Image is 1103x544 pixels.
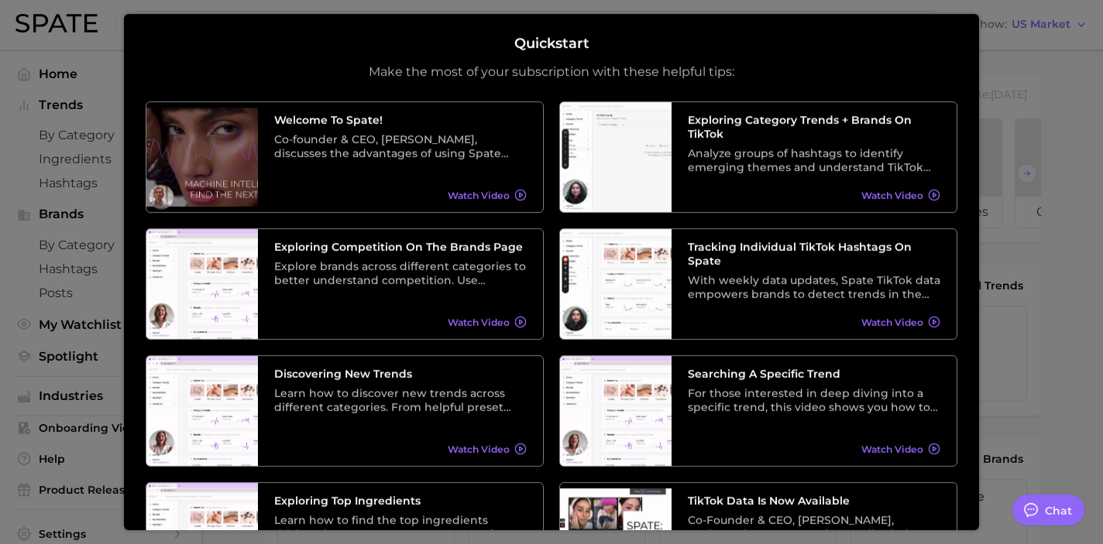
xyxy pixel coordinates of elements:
[861,190,923,201] span: Watch Video
[274,240,527,254] h3: Exploring Competition on the Brands Page
[274,259,527,287] div: Explore brands across different categories to better understand competition. Use different preset...
[559,228,957,340] a: Tracking Individual TikTok Hashtags on SpateWith weekly data updates, Spate TikTok data empowers ...
[369,64,734,80] p: Make the most of your subscription with these helpful tips:
[146,101,544,213] a: Welcome to Spate!Co-founder & CEO, [PERSON_NAME], discusses the advantages of using Spate data as...
[688,240,940,268] h3: Tracking Individual TikTok Hashtags on Spate
[688,113,940,141] h3: Exploring Category Trends + Brands on TikTok
[861,316,923,328] span: Watch Video
[688,386,940,414] div: For those interested in deep diving into a specific trend, this video shows you how to search tre...
[861,443,923,455] span: Watch Video
[559,355,957,467] a: Searching A Specific TrendFor those interested in deep diving into a specific trend, this video s...
[688,146,940,174] div: Analyze groups of hashtags to identify emerging themes and understand TikTok trends at a higher l...
[448,443,510,455] span: Watch Video
[274,132,527,160] div: Co-founder & CEO, [PERSON_NAME], discusses the advantages of using Spate data as well as its vari...
[146,355,544,467] a: Discovering New TrendsLearn how to discover new trends across different categories. From helpful ...
[688,494,940,508] h3: TikTok data is now available
[688,273,940,301] div: With weekly data updates, Spate TikTok data empowers brands to detect trends in the earliest stag...
[274,494,527,508] h3: Exploring Top Ingredients
[146,228,544,340] a: Exploring Competition on the Brands PageExplore brands across different categories to better unde...
[559,101,957,213] a: Exploring Category Trends + Brands on TikTokAnalyze groups of hashtags to identify emerging theme...
[274,513,527,541] div: Learn how to find the top ingredients driving change across your category of choice. From broad c...
[688,513,940,541] div: Co-Founder & CEO, [PERSON_NAME], explores the use cases of NEW TikTok data and its relationship w...
[448,316,510,328] span: Watch Video
[274,113,527,127] h3: Welcome to Spate!
[688,367,940,381] h3: Searching A Specific Trend
[274,367,527,381] h3: Discovering New Trends
[448,190,510,201] span: Watch Video
[514,36,589,53] h2: Quickstart
[274,386,527,414] div: Learn how to discover new trends across different categories. From helpful preset filters to diff...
